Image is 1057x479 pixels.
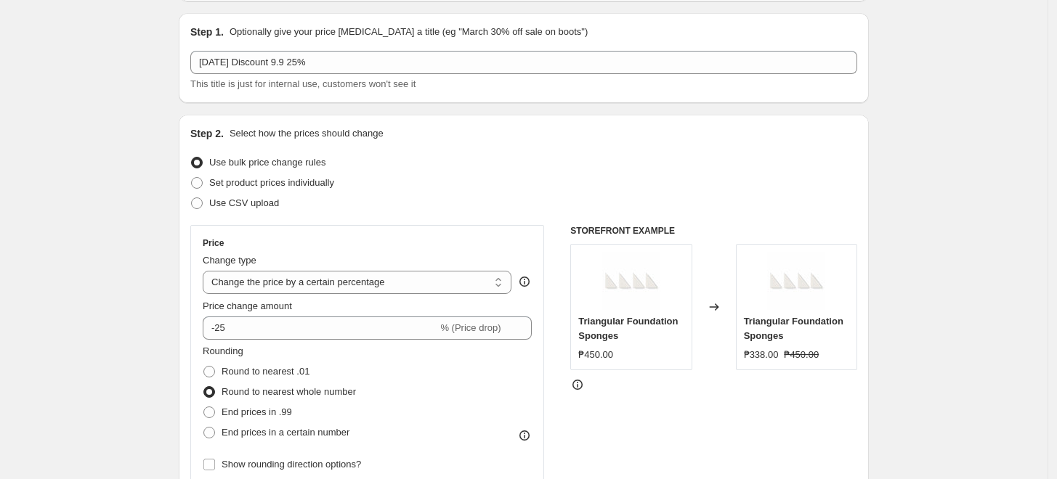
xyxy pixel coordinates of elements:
[222,366,309,377] span: Round to nearest .01
[203,300,292,311] span: Price change amount
[222,459,361,470] span: Show rounding direction options?
[230,25,588,39] p: Optionally give your price [MEDICAL_DATA] a title (eg "March 30% off sale on boots")
[517,274,532,289] div: help
[440,322,501,333] span: % (Price drop)
[744,316,843,341] span: Triangular Foundation Sponges
[222,386,356,397] span: Round to nearest whole number
[209,157,325,168] span: Use bulk price change rules
[744,348,779,362] div: ₱338.00
[570,225,857,237] h6: STOREFRONT EXAMPLE
[190,78,416,89] span: This title is just for internal use, customers won't see it
[203,255,256,266] span: Change type
[203,316,437,340] input: -15
[222,427,349,438] span: End prices in a certain number
[222,406,292,417] span: End prices in .99
[203,345,243,356] span: Rounding
[190,126,224,141] h2: Step 2.
[784,348,819,362] strike: ₱450.00
[578,316,678,341] span: Triangular Foundation Sponges
[203,237,224,249] h3: Price
[578,348,613,362] div: ₱450.00
[767,252,825,310] img: 2954682-9525-2864592-2_80x.jpg
[230,126,384,141] p: Select how the prices should change
[602,252,660,310] img: 2954682-9525-2864592-2_80x.jpg
[190,51,857,74] input: 30% off holiday sale
[190,25,224,39] h2: Step 1.
[209,177,334,188] span: Set product prices individually
[209,197,279,208] span: Use CSV upload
